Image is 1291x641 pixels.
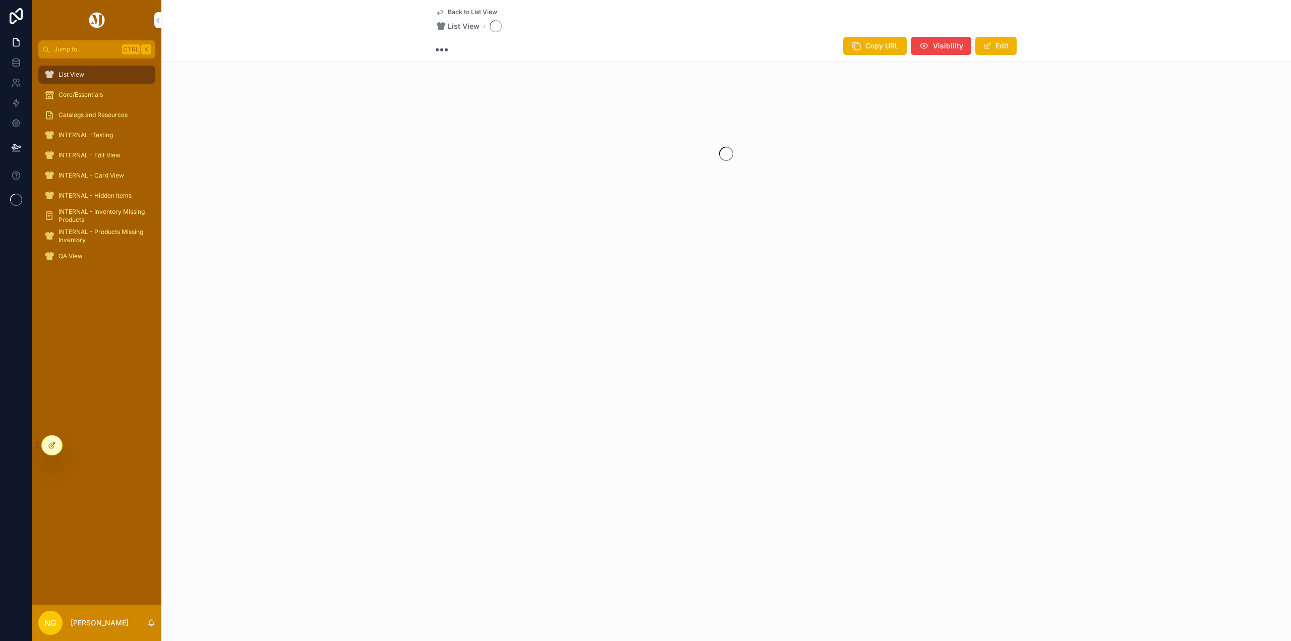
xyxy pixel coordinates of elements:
span: Back to List View [448,8,497,16]
a: Back to List View [436,8,497,16]
span: INTERNAL - Products Missing Inventory [58,228,145,244]
span: List View [58,71,84,79]
span: Jump to... [54,45,118,53]
a: QA View [38,247,155,265]
span: INTERNAL - Hidden Items [58,192,132,200]
span: Catalogs and Resources [58,111,128,119]
a: Catalogs and Resources [38,106,155,124]
button: Jump to...CtrlK [38,40,155,59]
span: Core/Essentials [58,91,103,99]
button: Edit [975,37,1017,55]
a: INTERNAL - Inventory Missing Products [38,207,155,225]
div: scrollable content [32,59,161,278]
span: Copy URL [865,41,899,51]
a: List View [38,66,155,84]
span: INTERNAL - Inventory Missing Products [58,208,145,224]
span: INTERNAL - Edit View [58,151,121,159]
span: NG [44,617,56,629]
button: Copy URL [843,37,907,55]
a: INTERNAL - Hidden Items [38,187,155,205]
a: INTERNAL -Testing [38,126,155,144]
a: INTERNAL - Card View [38,166,155,185]
span: INTERNAL - Card View [58,171,124,180]
a: INTERNAL - Products Missing Inventory [38,227,155,245]
span: List View [448,21,480,31]
a: INTERNAL - Edit View [38,146,155,164]
a: List View [436,21,480,31]
a: Core/Essentials [38,86,155,104]
p: [PERSON_NAME] [71,618,129,628]
button: Visibility [911,37,971,55]
span: K [142,45,150,53]
span: INTERNAL -Testing [58,131,113,139]
span: Ctrl [122,44,140,54]
span: QA View [58,252,83,260]
span: Visibility [933,41,963,51]
img: App logo [87,12,106,28]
